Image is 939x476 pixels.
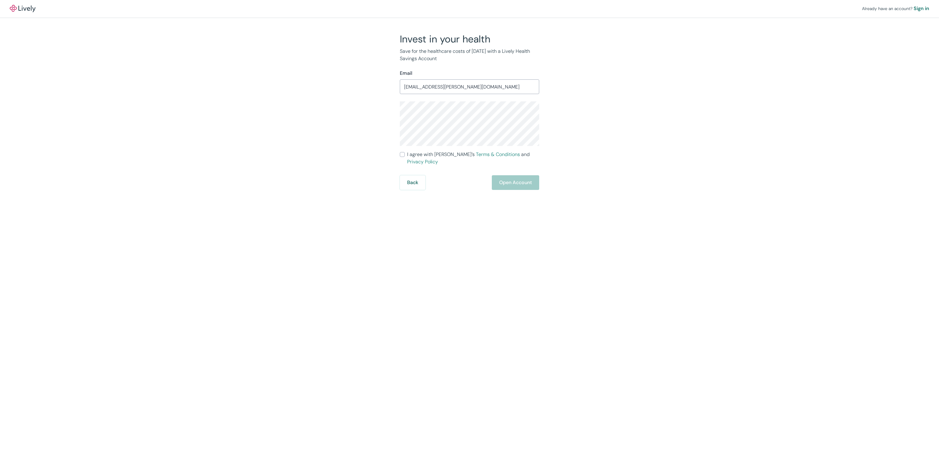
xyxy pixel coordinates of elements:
img: Lively [10,5,35,12]
a: Privacy Policy [407,158,438,165]
label: Email [400,70,412,77]
a: Terms & Conditions [476,151,520,158]
span: I agree with [PERSON_NAME]’s and [407,151,539,165]
a: LivelyLively [10,5,35,12]
p: Save for the healthcare costs of [DATE] with a Lively Health Savings Account [400,48,539,62]
h2: Invest in your health [400,33,539,45]
a: Sign in [914,5,929,12]
button: Back [400,175,425,190]
div: Already have an account? [862,5,929,12]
